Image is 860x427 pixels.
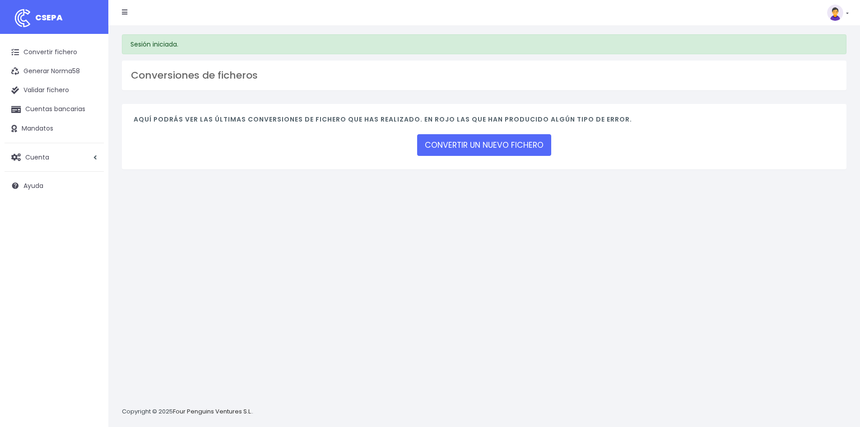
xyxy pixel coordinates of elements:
a: Ayuda [5,176,104,195]
span: Cuenta [25,152,49,161]
a: Validar fichero [5,81,104,100]
a: Cuentas bancarias [5,100,104,119]
a: Mandatos [5,119,104,138]
img: profile [827,5,843,21]
a: CONVERTIR UN NUEVO FICHERO [417,134,551,156]
div: Sesión iniciada. [122,34,846,54]
a: Generar Norma58 [5,62,104,81]
span: CSEPA [35,12,63,23]
p: Copyright © 2025 . [122,407,253,417]
a: Four Penguins Ventures S.L. [173,407,252,416]
a: Convertir fichero [5,43,104,62]
h4: Aquí podrás ver las últimas conversiones de fichero que has realizado. En rojo las que han produc... [134,116,835,128]
h3: Conversiones de ficheros [131,70,837,81]
img: logo [11,7,34,29]
a: Cuenta [5,148,104,167]
span: Ayuda [23,181,43,190]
